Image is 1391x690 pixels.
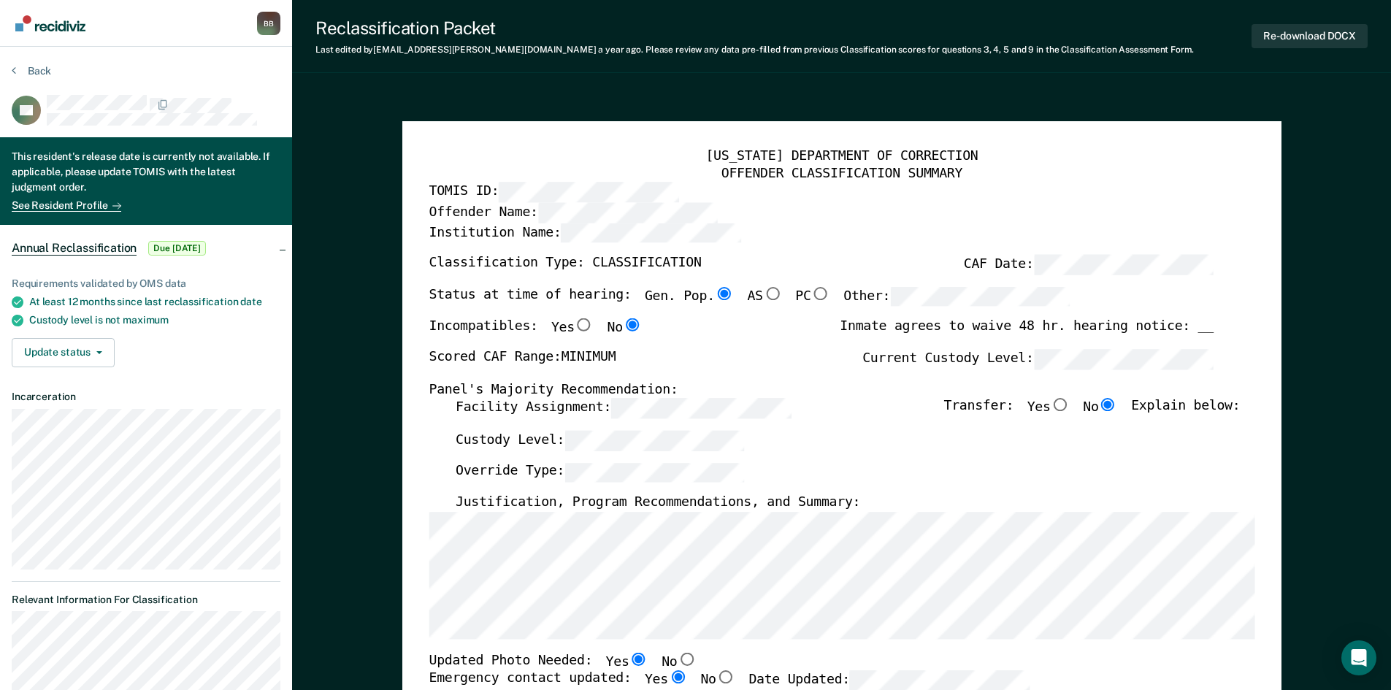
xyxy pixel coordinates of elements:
input: Current Custody Level: [1033,349,1213,369]
label: Classification Type: CLASSIFICATION [429,255,701,275]
dt: Relevant Information For Classification [12,594,280,606]
label: Yes [551,318,593,337]
input: Gen. Pop. [714,287,733,300]
label: Custody Level: [455,431,744,451]
input: Yes [1050,399,1069,412]
label: Scored CAF Range: MINIMUM [429,349,616,369]
input: No [1098,399,1117,412]
span: a year ago [598,45,641,55]
label: Institution Name: [429,223,740,243]
label: CAF Date: [963,255,1213,275]
input: No [677,652,696,665]
div: Requirements validated by OMS data [12,277,280,290]
label: Yes [1027,399,1069,419]
span: Annual Reclassification [12,241,137,256]
div: [US_STATE] DEPARTMENT OF CORRECTION [429,148,1254,166]
button: Profile dropdown button [257,12,280,35]
label: No [607,318,642,337]
label: Facility Assignment: [455,399,790,419]
input: Offender Name: [537,203,717,223]
input: No [622,318,641,331]
img: Recidiviz [15,15,85,31]
dt: Incarceration [12,391,280,403]
input: Yes [667,671,686,684]
input: TOMIS ID: [499,183,678,203]
div: Status at time of hearing: [429,287,1070,319]
input: PC [811,287,829,300]
label: Yes [605,652,648,671]
span: date [240,296,261,307]
a: See Resident Profile [12,199,121,212]
div: B B [257,12,280,35]
input: Institution Name: [561,223,740,243]
input: No [716,671,735,684]
div: Custody level is not [29,314,280,326]
label: AS [747,287,782,307]
button: Re-download DOCX [1252,24,1368,48]
label: No [662,652,697,671]
label: Current Custody Level: [862,349,1214,369]
label: Other: [843,287,1070,307]
label: Override Type: [455,462,744,483]
button: Update status [12,338,115,367]
input: Facility Assignment: [611,399,791,419]
input: Yes [629,652,648,665]
input: Override Type: [564,462,744,483]
span: Due [DATE] [148,241,206,256]
div: Incompatibles: [429,318,642,349]
input: Other: [890,287,1070,307]
div: Open Intercom Messenger [1341,640,1376,675]
div: Last edited by [EMAIL_ADDRESS][PERSON_NAME][DOMAIN_NAME] . Please review any data pre-filled from... [315,45,1194,55]
label: Offender Name: [429,203,718,223]
span: maximum [123,314,169,326]
label: PC [795,287,830,307]
div: This resident's release date is currently not available. If applicable, please update TOMIS with ... [12,149,280,198]
label: TOMIS ID: [429,183,678,203]
input: Yes [574,318,593,331]
div: Reclassification Packet [315,18,1194,39]
div: At least 12 months since last reclassification [29,296,280,308]
label: Justification, Program Recommendations, and Summary: [455,494,859,512]
input: Custody Level: [564,431,744,451]
label: Gen. Pop. [644,287,733,307]
input: AS [762,287,781,300]
div: OFFENDER CLASSIFICATION SUMMARY [429,165,1254,183]
div: Updated Photo Needed: [429,652,696,671]
input: CAF Date: [1033,255,1213,275]
button: Back [12,64,51,77]
div: Transfer: Explain below: [943,399,1240,431]
label: No [1083,399,1118,419]
div: Panel's Majority Recommendation: [429,381,1213,399]
div: Inmate agrees to waive 48 hr. hearing notice: __ [840,318,1214,349]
